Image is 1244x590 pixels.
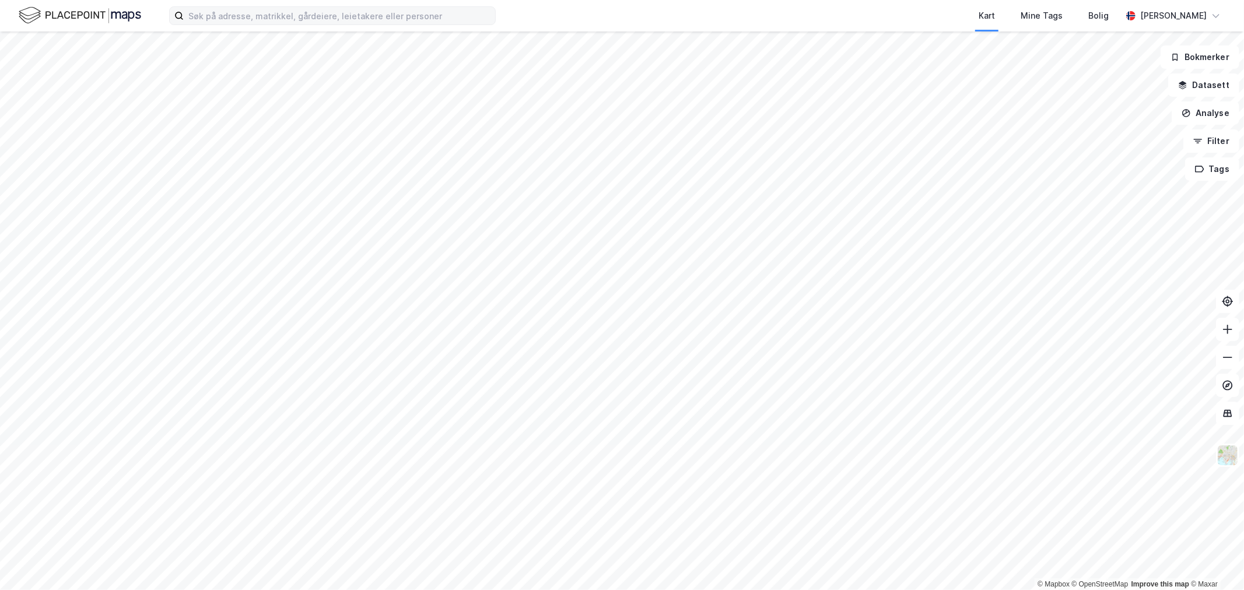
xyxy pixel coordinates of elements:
div: Bolig [1088,9,1109,23]
img: logo.f888ab2527a4732fd821a326f86c7f29.svg [19,5,141,26]
div: [PERSON_NAME] [1140,9,1207,23]
div: Kart [979,9,995,23]
iframe: Chat Widget [1186,534,1244,590]
input: Søk på adresse, matrikkel, gårdeiere, leietakere eller personer [184,7,495,24]
div: Mine Tags [1021,9,1063,23]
